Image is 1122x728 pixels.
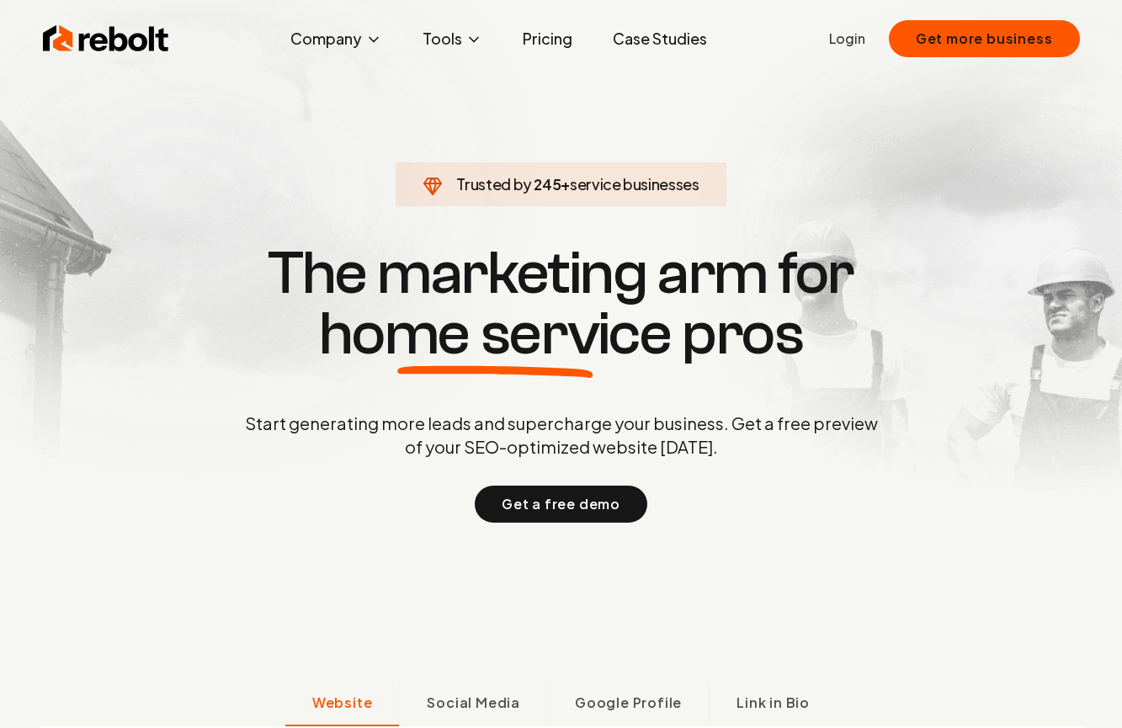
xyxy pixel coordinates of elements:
[285,683,400,726] button: Website
[599,22,721,56] a: Case Studies
[547,683,709,726] button: Google Profile
[409,22,496,56] button: Tools
[709,683,837,726] button: Link in Bio
[456,174,531,194] span: Trusted by
[427,693,520,713] span: Social Media
[319,304,672,364] span: home service
[157,243,965,364] h1: The marketing arm for pros
[561,174,570,194] span: +
[399,683,547,726] button: Social Media
[889,20,1080,57] button: Get more business
[736,693,810,713] span: Link in Bio
[277,22,396,56] button: Company
[242,412,881,459] p: Start generating more leads and supercharge your business. Get a free preview of your SEO-optimiz...
[829,29,865,49] a: Login
[43,22,169,56] img: Rebolt Logo
[575,693,682,713] span: Google Profile
[570,174,699,194] span: service businesses
[534,173,561,196] span: 245
[475,486,647,523] button: Get a free demo
[509,22,586,56] a: Pricing
[312,693,373,713] span: Website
